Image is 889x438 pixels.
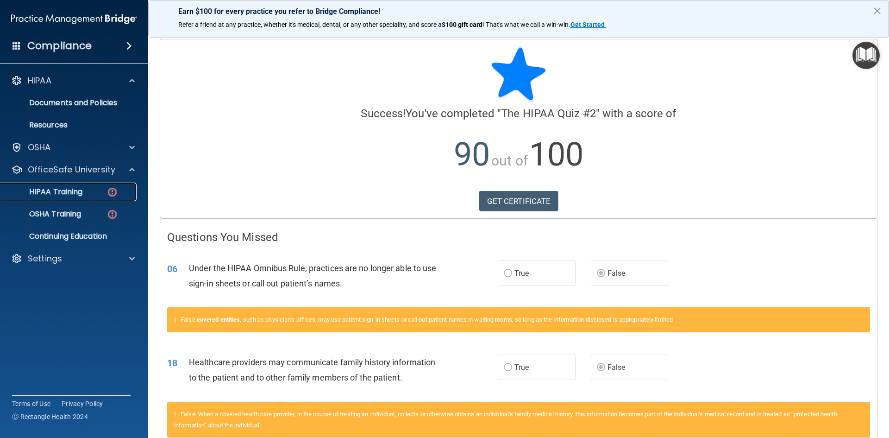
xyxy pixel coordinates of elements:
a: GET CERTIFICATE [479,191,558,211]
a: OSHA [11,142,135,153]
span: False [607,363,626,372]
a: Terms of Use [12,399,50,408]
span: 90 [454,135,490,173]
span: False. , such as physician’s offices, may use patient sign-in sheets or call out patient names in... [181,316,673,323]
button: Close [873,3,882,18]
img: danger-circle.6113f641.png [106,186,118,198]
p: OSHA [28,142,51,153]
span: Refer a friend at any practice, whether it's medical, dental, or any other speciality, and score a [178,21,442,28]
a: Privacy Policy [62,399,103,408]
p: OfficeSafe University [28,164,115,175]
span: Ⓒ Rectangle Health 2024 [12,412,88,421]
input: True [504,364,512,371]
p: Earn $100 for every practice you refer to Bridge Compliance! [178,7,859,16]
span: False [607,269,626,278]
a: Settings [11,253,135,264]
input: True [504,270,512,277]
span: True [514,269,529,278]
img: danger-circle.6113f641.png [106,209,118,220]
span: 06 [167,263,177,274]
span: out of [491,152,528,169]
strong: $100 gift card [442,21,482,28]
button: Open Resource Center [852,42,880,69]
span: Under the HIPAA Omnibus Rule, practices are no longer able to use sign-in sheets or call out pati... [189,263,437,288]
img: blue-star-rounded.9d042014.png [491,46,546,102]
a: Get Started [570,21,606,28]
a: covered entities [197,316,240,323]
h4: Compliance [27,39,92,52]
p: Settings [28,253,62,264]
span: False. When a covered health care provider, in the course of treating an individual, collects or ... [174,411,837,429]
input: False [597,364,605,371]
span: ! That's what we call a win-win. [482,21,570,28]
p: OSHA Training [6,209,81,219]
span: 100 [529,135,583,173]
span: The HIPAA Quiz #2 [501,107,596,120]
span: Success! [361,107,406,120]
strong: Get Started [570,21,605,28]
p: Continuing Education [6,232,132,241]
input: False [597,270,605,277]
p: HIPAA [28,75,51,86]
h4: Questions You Missed [167,231,870,243]
p: HIPAA Training [6,187,82,197]
span: True [514,363,529,372]
img: PMB logo [11,10,137,28]
p: Resources [6,121,132,130]
span: Healthcare providers may communicate family history information to the patient and to other famil... [189,357,435,382]
p: Documents and Policies [6,98,132,108]
span: 18 [167,357,177,368]
a: OfficeSafe University [11,164,135,175]
a: HIPAA [11,75,135,86]
h4: You've completed " " with a score of [167,108,870,120]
